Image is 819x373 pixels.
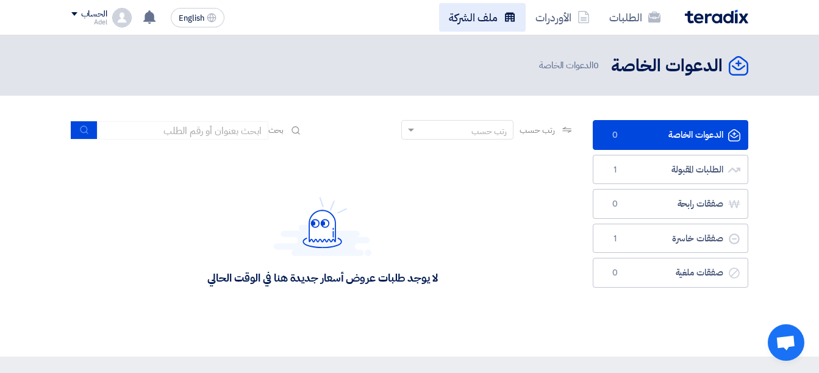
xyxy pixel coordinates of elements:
span: 0 [608,129,623,141]
img: Teradix logo [685,10,748,24]
input: ابحث بعنوان أو رقم الطلب [98,121,268,140]
span: 0 [593,59,599,72]
button: English [171,8,224,27]
a: الأوردرات [526,3,599,32]
a: صفقات رابحة0 [593,189,748,219]
h2: الدعوات الخاصة [611,54,723,78]
div: لا يوجد طلبات عروض أسعار جديدة هنا في الوقت الحالي [207,271,437,285]
div: Open chat [768,324,804,361]
span: 0 [608,198,623,210]
a: الدعوات الخاصة0 [593,120,748,150]
a: الطلبات المقبولة1 [593,155,748,185]
span: 0 [608,267,623,279]
div: رتب حسب [471,125,507,138]
span: الدعوات الخاصة [539,59,601,73]
img: Hello [274,197,371,256]
span: 1 [608,233,623,245]
a: الطلبات [599,3,670,32]
a: صفقات ملغية0 [593,258,748,288]
div: الحساب [81,9,107,20]
a: صفقات خاسرة1 [593,224,748,254]
img: profile_test.png [112,8,132,27]
a: ملف الشركة [439,3,526,32]
span: 1 [608,164,623,176]
span: بحث [268,124,284,137]
span: English [179,14,204,23]
div: Adel [71,19,107,26]
span: رتب حسب [520,124,554,137]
